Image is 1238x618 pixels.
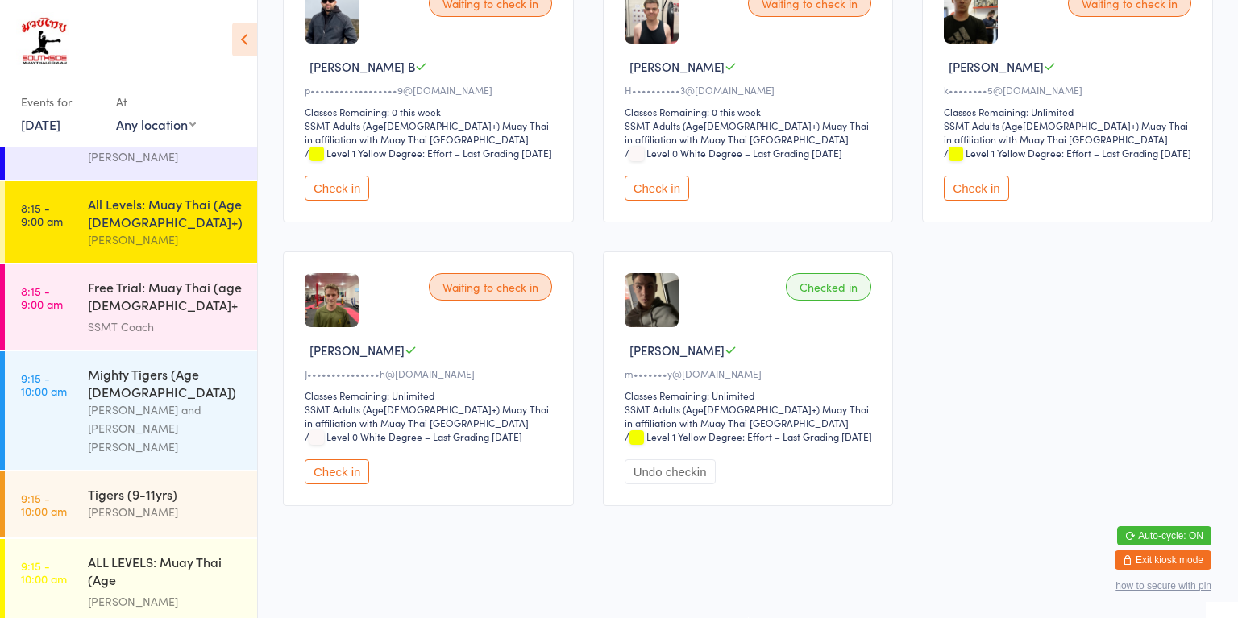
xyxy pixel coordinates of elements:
[88,485,243,503] div: Tigers (9-11yrs)
[21,89,100,115] div: Events for
[5,264,257,350] a: 8:15 -9:00 amFree Trial: Muay Thai (age [DEMOGRAPHIC_DATA]+ years)SSMT Coach
[625,429,872,443] span: / Level 1 Yellow Degree: Effort – Last Grading [DATE]
[5,471,257,537] a: 9:15 -10:00 amTigers (9-11yrs)[PERSON_NAME]
[949,58,1044,75] span: [PERSON_NAME]
[625,176,689,201] button: Check in
[625,388,877,402] div: Classes Remaining: Unlimited
[305,388,557,402] div: Classes Remaining: Unlimited
[88,195,243,230] div: All Levels: Muay Thai (Age [DEMOGRAPHIC_DATA]+)
[305,367,557,380] div: J•••••••••••••••h@[DOMAIN_NAME]
[1115,580,1211,591] button: how to secure with pin
[305,459,369,484] button: Check in
[625,459,716,484] button: Undo checkin
[944,146,1191,160] span: / Level 1 Yellow Degree: Effort – Last Grading [DATE]
[5,351,257,470] a: 9:15 -10:00 amMighty Tigers (Age [DEMOGRAPHIC_DATA])[PERSON_NAME] and [PERSON_NAME] [PERSON_NAME]
[21,371,67,397] time: 9:15 - 10:00 am
[305,429,522,443] span: / Level 0 White Degree – Last Grading [DATE]
[629,342,725,359] span: [PERSON_NAME]
[625,402,877,429] div: SSMT Adults (Age[DEMOGRAPHIC_DATA]+) Muay Thai in affiliation with Muay Thai [GEOGRAPHIC_DATA]
[944,176,1008,201] button: Check in
[429,273,552,301] div: Waiting to check in
[309,342,405,359] span: [PERSON_NAME]
[88,503,243,521] div: [PERSON_NAME]
[1115,550,1211,570] button: Exit kiosk mode
[625,273,679,327] img: image1751269094.png
[625,367,877,380] div: m•••••••y@[DOMAIN_NAME]
[116,115,196,133] div: Any location
[305,146,552,160] span: / Level 1 Yellow Degree: Effort – Last Grading [DATE]
[21,491,67,517] time: 9:15 - 10:00 am
[305,273,359,327] img: image1753350184.png
[629,58,725,75] span: [PERSON_NAME]
[88,592,243,611] div: [PERSON_NAME]
[305,105,557,118] div: Classes Remaining: 0 this week
[88,278,243,317] div: Free Trial: Muay Thai (age [DEMOGRAPHIC_DATA]+ years)
[944,118,1196,146] div: SSMT Adults (Age[DEMOGRAPHIC_DATA]+) Muay Thai in affiliation with Muay Thai [GEOGRAPHIC_DATA]
[5,181,257,263] a: 8:15 -9:00 amAll Levels: Muay Thai (Age [DEMOGRAPHIC_DATA]+)[PERSON_NAME]
[944,105,1196,118] div: Classes Remaining: Unlimited
[21,201,63,227] time: 8:15 - 9:00 am
[305,118,557,146] div: SSMT Adults (Age[DEMOGRAPHIC_DATA]+) Muay Thai in affiliation with Muay Thai [GEOGRAPHIC_DATA]
[88,553,243,592] div: ALL LEVELS: Muay Thai (Age [DEMOGRAPHIC_DATA]+)
[88,400,243,456] div: [PERSON_NAME] and [PERSON_NAME] [PERSON_NAME]
[625,118,877,146] div: SSMT Adults (Age[DEMOGRAPHIC_DATA]+) Muay Thai in affiliation with Muay Thai [GEOGRAPHIC_DATA]
[944,83,1196,97] div: k••••••••5@[DOMAIN_NAME]
[305,83,557,97] div: p••••••••••••••••••9@[DOMAIN_NAME]
[88,365,243,400] div: Mighty Tigers (Age [DEMOGRAPHIC_DATA])
[305,402,557,429] div: SSMT Adults (Age[DEMOGRAPHIC_DATA]+) Muay Thai in affiliation with Muay Thai [GEOGRAPHIC_DATA]
[21,284,63,310] time: 8:15 - 9:00 am
[305,176,369,201] button: Check in
[16,12,72,73] img: Southside Muay Thai & Fitness
[88,147,243,166] div: [PERSON_NAME]
[88,230,243,249] div: [PERSON_NAME]
[21,115,60,133] a: [DATE]
[21,559,67,585] time: 9:15 - 10:00 am
[625,146,842,160] span: / Level 0 White Degree – Last Grading [DATE]
[625,83,877,97] div: H••••••••••3@[DOMAIN_NAME]
[116,89,196,115] div: At
[309,58,415,75] span: [PERSON_NAME] B
[625,105,877,118] div: Classes Remaining: 0 this week
[88,317,243,336] div: SSMT Coach
[786,273,871,301] div: Checked in
[1117,526,1211,545] button: Auto-cycle: ON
